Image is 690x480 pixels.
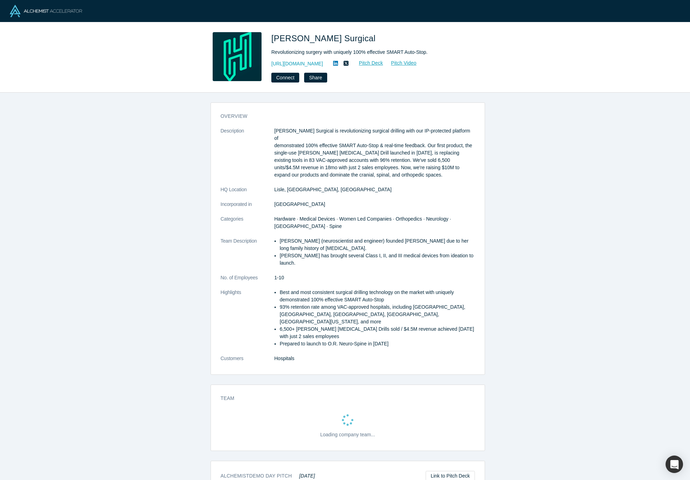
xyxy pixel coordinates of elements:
[271,49,467,56] div: Revolutionizing surgery with uniquely 100% effective SMART Auto-Stop.
[274,274,475,281] dd: 1-10
[271,73,299,83] button: Connect
[221,274,274,289] dt: No. of Employees
[274,216,451,229] span: Hardware · Medical Devices · Women Led Companies · Orthopedics · Neurology · [GEOGRAPHIC_DATA] · ...
[274,186,475,193] dd: Lisle, [GEOGRAPHIC_DATA], [GEOGRAPHIC_DATA]
[274,127,475,179] p: [PERSON_NAME] Surgical is revolutionizing surgical drilling with our IP-protected platform of dem...
[221,395,465,402] h3: Team
[221,201,274,215] dt: Incorporated in
[221,289,274,355] dt: Highlights
[10,5,82,17] img: Alchemist Logo
[280,325,475,340] li: 6,500+ [PERSON_NAME] [MEDICAL_DATA] Drills sold / $4.5M revenue achieved [DATE] with just 2 sales...
[280,289,475,303] li: Best and most consistent surgical drilling technology on the market with uniquely demonstrated 10...
[280,303,475,325] li: 93% retention rate among VAC-approved hospitals, including [GEOGRAPHIC_DATA], [GEOGRAPHIC_DATA], ...
[280,252,475,267] li: [PERSON_NAME] has brought several Class I, II, and III medical devices from ideation to launch.
[221,237,274,274] dt: Team Description
[221,186,274,201] dt: HQ Location
[221,355,274,370] dt: Customers
[320,431,375,438] p: Loading company team...
[304,73,327,83] button: Share
[271,34,378,43] span: [PERSON_NAME] Surgical
[274,355,475,362] dd: Hospitals
[280,237,475,252] li: [PERSON_NAME] (neuroscientist and engineer) founded [PERSON_NAME] due to her long family history ...
[383,59,417,67] a: Pitch Video
[271,60,323,67] a: [URL][DOMAIN_NAME]
[280,340,475,348] li: Prepared to launch to O.R. Neuro-Spine in [DATE]
[351,59,383,67] a: Pitch Deck
[299,473,315,479] em: [DATE]
[221,472,315,480] h3: Alchemist Demo Day Pitch
[221,215,274,237] dt: Categories
[221,113,465,120] h3: overview
[274,201,475,208] dd: [GEOGRAPHIC_DATA]
[221,127,274,186] dt: Description
[213,32,262,81] img: Hubly Surgical's Logo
